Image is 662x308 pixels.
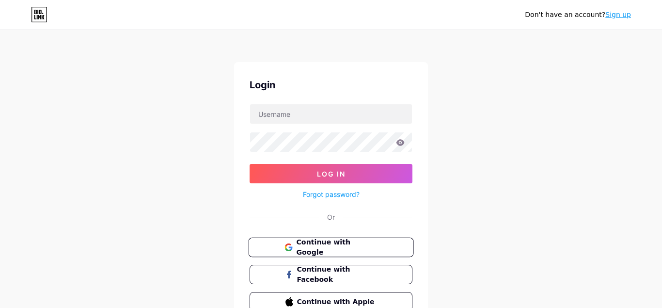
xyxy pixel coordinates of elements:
[248,238,413,258] button: Continue with Google
[317,170,346,178] span: Log In
[250,238,412,257] a: Continue with Google
[605,11,631,18] a: Sign up
[250,164,412,183] button: Log In
[296,237,377,258] span: Continue with Google
[297,297,377,307] span: Continue with Apple
[303,189,360,199] a: Forgot password?
[327,212,335,222] div: Or
[250,104,412,124] input: Username
[250,265,412,284] button: Continue with Facebook
[297,264,377,285] span: Continue with Facebook
[250,78,412,92] div: Login
[525,10,631,20] div: Don't have an account?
